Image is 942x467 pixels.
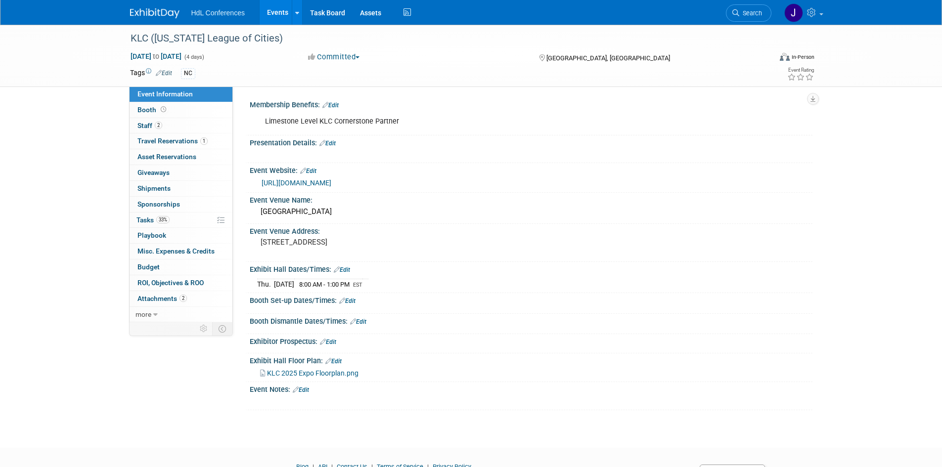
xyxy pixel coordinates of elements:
span: EST [353,282,362,288]
a: Shipments [130,181,232,196]
div: Membership Benefits: [250,97,812,110]
div: [GEOGRAPHIC_DATA] [257,204,805,219]
span: Sponsorships [137,200,180,208]
td: Toggle Event Tabs [212,322,232,335]
div: NC [181,68,195,79]
a: Travel Reservations1 [130,133,232,149]
div: Exhibit Hall Dates/Times: [250,262,812,275]
span: Attachments [137,295,187,302]
span: KLC 2025 Expo Floorplan.png [267,369,359,377]
img: ExhibitDay [130,8,179,18]
div: KLC ([US_STATE] League of Cities) [127,30,757,47]
div: In-Person [791,53,814,61]
a: Edit [156,70,172,77]
span: 33% [156,216,170,223]
div: Event Format [713,51,815,66]
img: Format-Inperson.png [780,53,790,61]
div: Booth Dismantle Dates/Times: [250,314,812,327]
td: Personalize Event Tab Strip [195,322,213,335]
span: 2 [179,295,187,302]
td: [DATE] [274,279,294,289]
span: Staff [137,122,162,129]
span: Misc. Expenses & Credits [137,247,215,255]
div: Event Notes: [250,382,812,395]
a: Edit [319,140,336,147]
span: Budget [137,263,160,271]
span: [GEOGRAPHIC_DATA], [GEOGRAPHIC_DATA] [546,54,670,62]
a: more [130,307,232,322]
a: Sponsorships [130,197,232,212]
span: Search [739,9,762,17]
span: 8:00 AM - 1:00 PM [299,281,350,288]
td: Thu. [257,279,274,289]
a: KLC 2025 Expo Floorplan.png [260,369,359,377]
a: Budget [130,259,232,275]
span: HdL Conferences [191,9,245,17]
a: Staff2 [130,118,232,133]
span: Travel Reservations [137,137,208,145]
a: Tasks33% [130,212,232,228]
span: more [135,310,151,318]
button: Committed [305,52,363,62]
a: Giveaways [130,165,232,180]
a: Edit [339,297,356,304]
div: Event Venue Address: [250,224,812,236]
a: Edit [320,339,336,345]
div: Event Venue Name: [250,193,812,205]
span: Playbook [137,231,166,239]
span: Asset Reservations [137,153,196,161]
a: Edit [325,358,342,365]
div: Presentation Details: [250,135,812,148]
pre: [STREET_ADDRESS] [261,238,473,247]
div: Event Website: [250,163,812,176]
span: to [151,52,161,60]
a: Edit [293,386,309,393]
a: Edit [300,168,316,174]
span: 2 [155,122,162,129]
a: Misc. Expenses & Credits [130,244,232,259]
span: (4 days) [183,54,204,60]
a: [URL][DOMAIN_NAME] [262,179,331,187]
div: Limestone Level KLC Cornerstone Partner [258,112,704,131]
span: Event Information [137,90,193,98]
div: Event Rating [787,68,814,73]
span: 1 [200,137,208,145]
span: Tasks [136,216,170,224]
a: Search [726,4,771,22]
a: Event Information [130,86,232,102]
div: Exhibitor Prospectus: [250,334,812,347]
img: Johnny Nguyen [784,3,803,22]
span: [DATE] [DATE] [130,52,182,61]
a: Asset Reservations [130,149,232,165]
span: Shipments [137,184,171,192]
span: ROI, Objectives & ROO [137,279,204,287]
span: Giveaways [137,169,170,176]
a: Edit [334,266,350,273]
a: ROI, Objectives & ROO [130,275,232,291]
a: Booth [130,102,232,118]
div: Booth Set-up Dates/Times: [250,293,812,306]
span: Booth [137,106,168,114]
a: Edit [350,318,366,325]
a: Edit [322,102,339,109]
div: Exhibit Hall Floor Plan: [250,353,812,366]
span: Booth not reserved yet [159,106,168,113]
a: Playbook [130,228,232,243]
a: Attachments2 [130,291,232,306]
td: Tags [130,68,172,79]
